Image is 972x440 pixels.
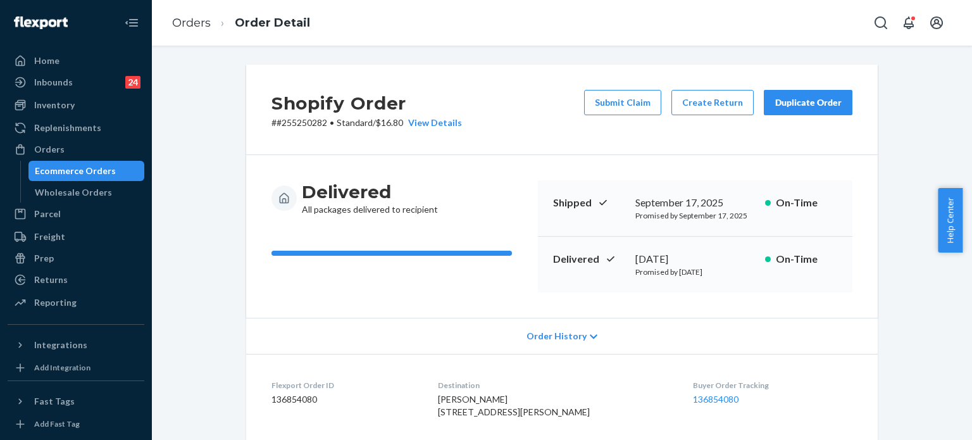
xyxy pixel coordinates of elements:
div: Parcel [34,208,61,220]
div: Reporting [34,296,77,309]
div: 24 [125,76,140,89]
a: 136854080 [693,394,738,405]
button: Open notifications [896,10,921,35]
a: Ecommerce Orders [28,161,145,181]
div: Returns [34,273,68,286]
a: Freight [8,227,144,247]
p: On-Time [776,252,837,267]
div: Ecommerce Orders [35,165,116,177]
div: Add Fast Tag [34,418,80,429]
div: Orders [34,143,65,156]
a: Reporting [8,292,144,313]
a: Replenishments [8,118,144,138]
div: Prep [34,252,54,265]
div: Wholesale Orders [35,186,112,199]
button: Open Search Box [868,10,894,35]
button: Close Navigation [119,10,144,35]
span: • [330,117,334,128]
div: Add Integration [34,362,90,373]
p: Promised by September 17, 2025 [635,210,755,221]
div: Freight [34,230,65,243]
button: Help Center [938,188,963,253]
p: Shipped [553,196,625,210]
ol: breadcrumbs [162,4,320,42]
div: Inbounds [34,76,73,89]
button: Fast Tags [8,391,144,412]
div: All packages delivered to recipient [302,180,438,216]
dt: Destination [438,380,673,391]
dt: Flexport Order ID [271,380,418,391]
button: Duplicate Order [764,90,852,115]
p: Promised by [DATE] [635,267,755,277]
a: Order Detail [235,16,310,30]
div: September 17, 2025 [635,196,755,210]
a: Prep [8,248,144,268]
div: Replenishments [34,122,101,134]
div: Home [34,54,59,67]
a: Home [8,51,144,71]
span: Order History [526,330,587,343]
a: Wholesale Orders [28,182,145,203]
button: View Details [403,116,462,129]
a: Orders [8,139,144,160]
div: Integrations [34,339,87,351]
div: Inventory [34,99,75,111]
span: Standard [337,117,373,128]
a: Parcel [8,204,144,224]
button: Create Return [671,90,754,115]
div: Duplicate Order [775,96,842,109]
p: On-Time [776,196,837,210]
div: Fast Tags [34,395,75,408]
a: Orders [172,16,211,30]
h3: Delivered [302,180,438,203]
dd: 136854080 [271,393,418,406]
a: Returns [8,270,144,290]
a: Add Integration [8,360,144,375]
dt: Buyer Order Tracking [693,380,852,391]
a: Inventory [8,95,144,115]
h2: Shopify Order [271,90,462,116]
div: [DATE] [635,252,755,267]
span: [PERSON_NAME] [STREET_ADDRESS][PERSON_NAME] [438,394,590,417]
a: Inbounds24 [8,72,144,92]
p: # #255250282 / $16.80 [271,116,462,129]
a: Add Fast Tag [8,417,144,432]
p: Delivered [553,252,625,267]
button: Open account menu [924,10,949,35]
button: Submit Claim [584,90,661,115]
iframe: Opens a widget where you can chat to one of our agents [892,402,959,434]
button: Integrations [8,335,144,355]
img: Flexport logo [14,16,68,29]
